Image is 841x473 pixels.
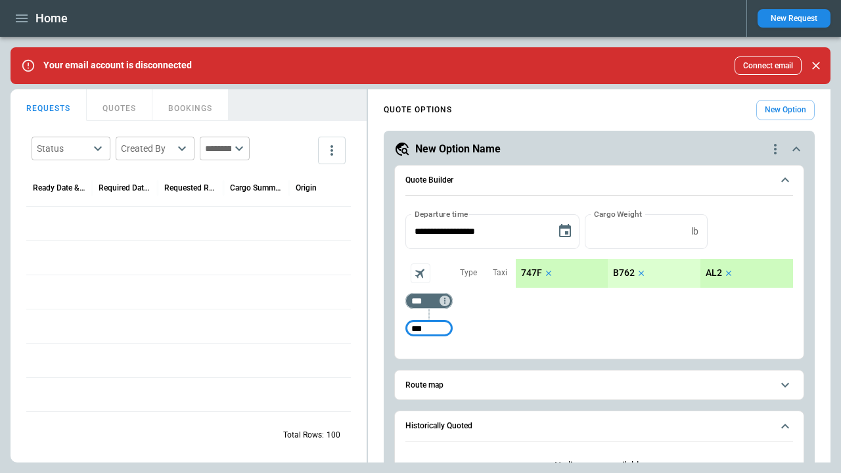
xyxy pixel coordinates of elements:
[691,226,698,237] p: lb
[405,381,443,390] h6: Route map
[758,9,830,28] button: New Request
[283,430,324,441] p: Total Rows:
[318,137,346,164] button: more
[384,107,452,113] h4: QUOTE OPTIONS
[405,411,793,441] button: Historically Quoted
[411,263,430,283] span: Aircraft selection
[807,51,825,80] div: dismiss
[594,208,642,219] label: Cargo Weight
[405,214,793,343] div: Quote Builder
[735,56,802,75] button: Connect email
[11,89,87,121] button: REQUESTS
[415,208,468,219] label: Departure time
[43,60,192,71] p: Your email account is disconnected
[405,371,793,400] button: Route map
[405,176,453,185] h6: Quote Builder
[394,141,804,157] button: New Option Namequote-option-actions
[87,89,152,121] button: QUOTES
[706,267,722,279] p: AL2
[35,11,68,26] h1: Home
[415,142,501,156] h5: New Option Name
[516,259,793,288] div: scrollable content
[493,267,507,279] p: Taxi
[296,183,317,192] div: Origin
[230,183,283,192] div: Cargo Summary
[460,267,477,279] p: Type
[164,183,217,192] div: Requested Route
[613,267,635,279] p: B762
[405,422,472,430] h6: Historically Quoted
[37,142,89,155] div: Status
[552,218,578,244] button: Choose date, selected date is Sep 29, 2025
[405,293,453,309] div: Too short
[327,430,340,441] p: 100
[405,321,453,336] div: Too short
[99,183,151,192] div: Required Date & Time (UTC)
[807,56,825,75] button: Close
[767,141,783,157] div: quote-option-actions
[152,89,229,121] button: BOOKINGS
[521,267,542,279] p: 747F
[756,100,815,120] button: New Option
[405,166,793,196] button: Quote Builder
[121,142,173,155] div: Created By
[33,183,85,192] div: Ready Date & Time (UTC)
